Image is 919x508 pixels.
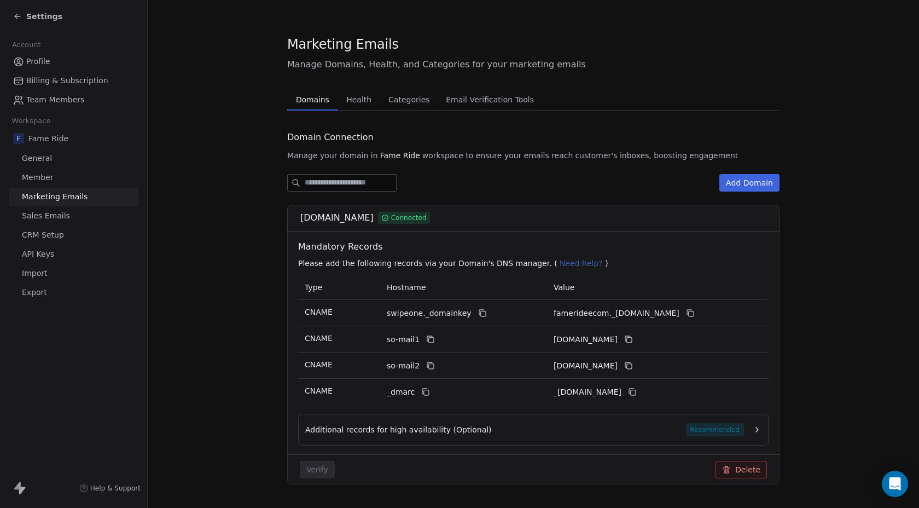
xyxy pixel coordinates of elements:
span: Mandatory Records [298,240,773,253]
span: Manage your domain in [287,150,378,161]
span: famerideecom2.swipeone.email [554,360,618,372]
span: swipeone._domainkey [387,308,472,319]
a: CRM Setup [9,226,138,244]
span: famerideecom._domainkey.swipeone.email [554,308,679,319]
span: so-mail2 [387,360,420,372]
a: API Keys [9,245,138,263]
a: Billing & Subscription [9,72,138,90]
span: Marketing Emails [22,191,88,203]
span: _dmarc [387,386,415,398]
span: CNAME [305,308,333,316]
a: Profile [9,53,138,71]
span: Manage Domains, Health, and Categories for your marketing emails [287,58,780,71]
span: Billing & Subscription [26,75,108,86]
span: Health [342,92,376,107]
a: Export [9,284,138,302]
a: Help & Support [79,484,141,493]
a: Marketing Emails [9,188,138,206]
span: Workspace [7,113,55,129]
span: Categories [384,92,434,107]
a: General [9,149,138,168]
a: Sales Emails [9,207,138,225]
a: Team Members [9,91,138,109]
span: Help & Support [90,484,141,493]
span: Recommended [686,423,744,436]
span: Value [554,283,574,292]
button: Add Domain [719,174,780,192]
span: Email Verification Tools [441,92,538,107]
span: Sales Emails [22,210,70,222]
span: workspace to ensure your emails reach [422,150,573,161]
span: CNAME [305,360,333,369]
span: Import [22,268,47,279]
span: CRM Setup [22,229,64,241]
span: API Keys [22,249,54,260]
span: Member [22,172,54,183]
span: Domain Connection [287,131,374,144]
a: Import [9,264,138,282]
span: Hostname [387,283,426,292]
span: _dmarc.swipeone.email [554,386,621,398]
a: Member [9,169,138,187]
span: CNAME [305,334,333,343]
span: CNAME [305,386,333,395]
span: Team Members [26,94,84,106]
span: Account [7,37,45,53]
span: [DOMAIN_NAME] [300,211,374,224]
span: Export [22,287,47,298]
p: Type [305,282,374,293]
button: Additional records for high availability (Optional)Recommended [305,423,761,436]
span: customer's inboxes, boosting engagement [575,150,738,161]
span: Marketing Emails [287,36,399,53]
span: famerideecom1.swipeone.email [554,334,618,345]
span: Additional records for high availability (Optional) [305,424,492,435]
span: Need help? [560,259,603,268]
span: General [22,153,52,164]
div: Open Intercom Messenger [882,471,908,497]
button: Verify [300,461,335,478]
button: Delete [716,461,767,478]
span: Profile [26,56,50,67]
p: Please add the following records via your Domain's DNS manager. ( ) [298,258,773,269]
span: Connected [391,213,427,223]
span: Fame Ride [380,150,420,161]
span: Fame Ride [28,133,68,144]
span: F [13,133,24,144]
span: Domains [292,92,334,107]
span: so-mail1 [387,334,420,345]
a: Settings [13,11,62,22]
span: Settings [26,11,62,22]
